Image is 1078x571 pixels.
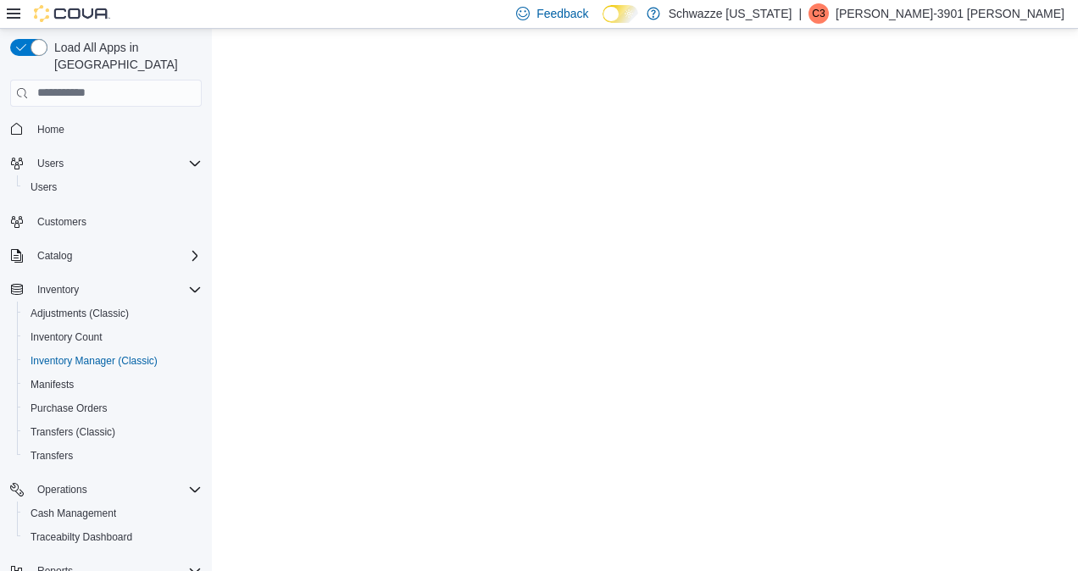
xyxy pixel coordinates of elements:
[24,398,202,419] span: Purchase Orders
[31,449,73,463] span: Transfers
[37,123,64,136] span: Home
[808,3,829,24] div: Cagney-3901 Martine
[31,119,71,140] a: Home
[24,446,202,466] span: Transfers
[3,117,208,141] button: Home
[31,330,103,344] span: Inventory Count
[31,425,115,439] span: Transfers (Classic)
[37,215,86,229] span: Customers
[37,483,87,496] span: Operations
[37,249,72,263] span: Catalog
[31,280,202,300] span: Inventory
[31,307,129,320] span: Adjustments (Classic)
[31,480,202,500] span: Operations
[31,530,132,544] span: Traceabilty Dashboard
[37,157,64,170] span: Users
[31,212,93,232] a: Customers
[17,444,208,468] button: Transfers
[24,446,80,466] a: Transfers
[31,280,86,300] button: Inventory
[47,39,202,73] span: Load All Apps in [GEOGRAPHIC_DATA]
[24,303,202,324] span: Adjustments (Classic)
[17,420,208,444] button: Transfers (Classic)
[24,177,64,197] a: Users
[17,525,208,549] button: Traceabilty Dashboard
[24,374,81,395] a: Manifests
[24,422,202,442] span: Transfers (Classic)
[31,246,202,266] span: Catalog
[31,480,94,500] button: Operations
[836,3,1064,24] p: [PERSON_NAME]-3901 [PERSON_NAME]
[31,378,74,391] span: Manifests
[24,422,122,442] a: Transfers (Classic)
[669,3,792,24] p: Schwazze [US_STATE]
[24,398,114,419] a: Purchase Orders
[24,374,202,395] span: Manifests
[31,153,70,174] button: Users
[17,349,208,373] button: Inventory Manager (Classic)
[31,119,202,140] span: Home
[34,5,110,22] img: Cova
[3,478,208,502] button: Operations
[31,354,158,368] span: Inventory Manager (Classic)
[24,527,139,547] a: Traceabilty Dashboard
[24,303,136,324] a: Adjustments (Classic)
[812,3,825,24] span: C3
[3,244,208,268] button: Catalog
[17,175,208,199] button: Users
[3,152,208,175] button: Users
[24,503,202,524] span: Cash Management
[17,325,208,349] button: Inventory Count
[31,507,116,520] span: Cash Management
[17,302,208,325] button: Adjustments (Classic)
[31,153,202,174] span: Users
[24,503,123,524] a: Cash Management
[17,502,208,525] button: Cash Management
[37,283,79,297] span: Inventory
[798,3,802,24] p: |
[31,246,79,266] button: Catalog
[24,327,109,347] a: Inventory Count
[31,180,57,194] span: Users
[24,351,202,371] span: Inventory Manager (Classic)
[24,527,202,547] span: Traceabilty Dashboard
[17,373,208,396] button: Manifests
[24,177,202,197] span: Users
[31,211,202,232] span: Customers
[24,351,164,371] a: Inventory Manager (Classic)
[3,209,208,234] button: Customers
[603,5,638,23] input: Dark Mode
[3,278,208,302] button: Inventory
[31,402,108,415] span: Purchase Orders
[24,327,202,347] span: Inventory Count
[536,5,588,22] span: Feedback
[17,396,208,420] button: Purchase Orders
